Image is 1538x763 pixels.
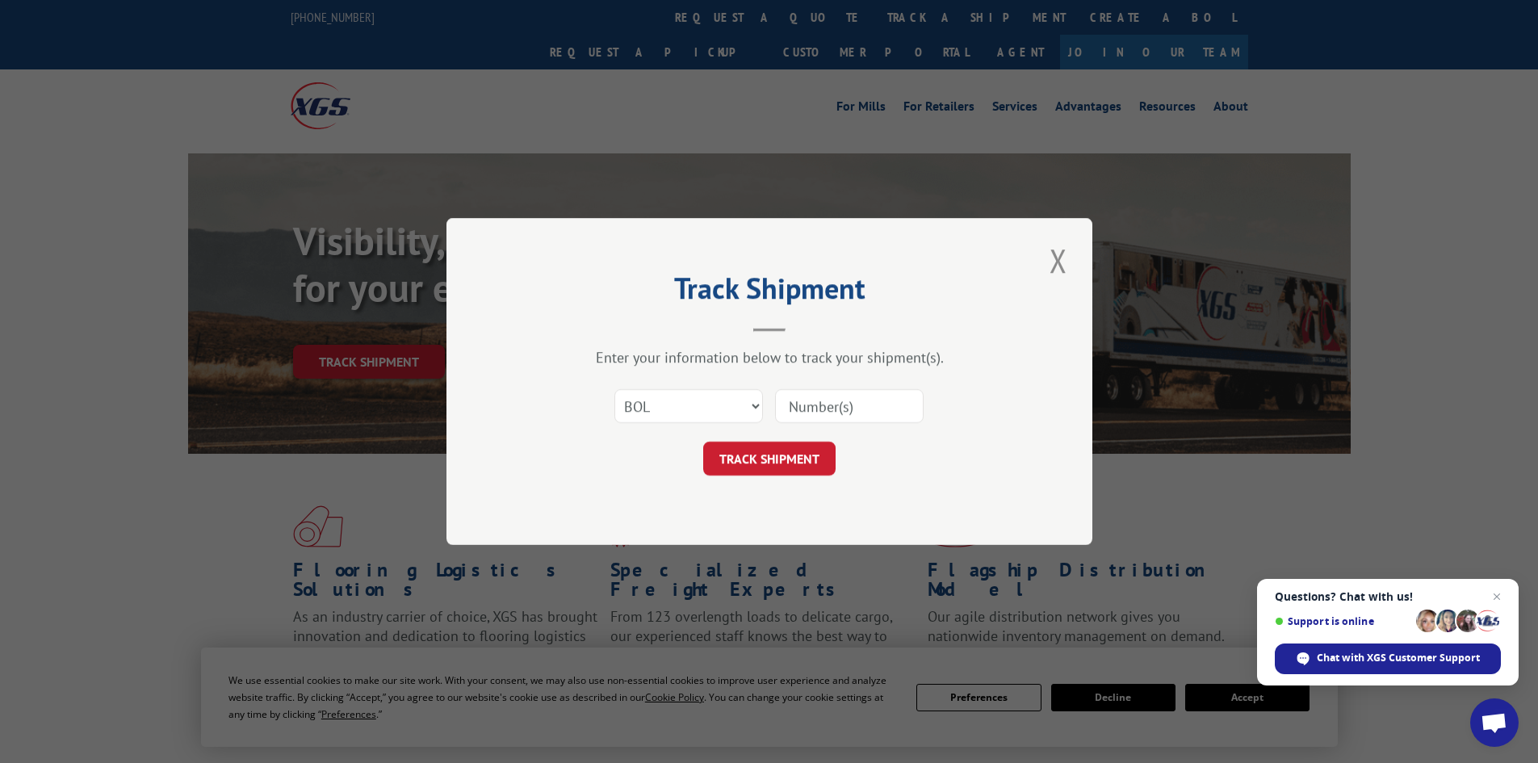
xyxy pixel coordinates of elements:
[527,348,1012,367] div: Enter your information below to track your shipment(s).
[527,277,1012,308] h2: Track Shipment
[1317,651,1480,665] span: Chat with XGS Customer Support
[703,442,836,476] button: TRACK SHIPMENT
[1045,238,1072,283] button: Close modal
[1470,698,1519,747] a: Open chat
[1275,644,1501,674] span: Chat with XGS Customer Support
[1275,590,1501,603] span: Questions? Chat with us!
[1275,615,1410,627] span: Support is online
[775,389,924,423] input: Number(s)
